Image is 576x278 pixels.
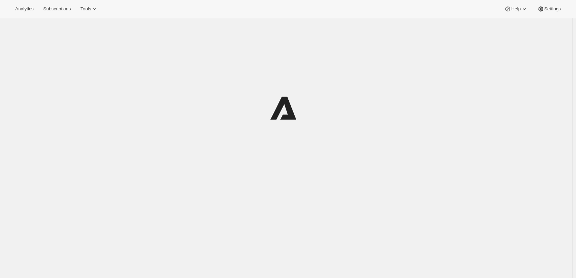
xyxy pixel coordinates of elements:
[500,4,532,14] button: Help
[544,6,561,12] span: Settings
[11,4,38,14] button: Analytics
[511,6,520,12] span: Help
[76,4,102,14] button: Tools
[80,6,91,12] span: Tools
[43,6,71,12] span: Subscriptions
[15,6,33,12] span: Analytics
[39,4,75,14] button: Subscriptions
[533,4,565,14] button: Settings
